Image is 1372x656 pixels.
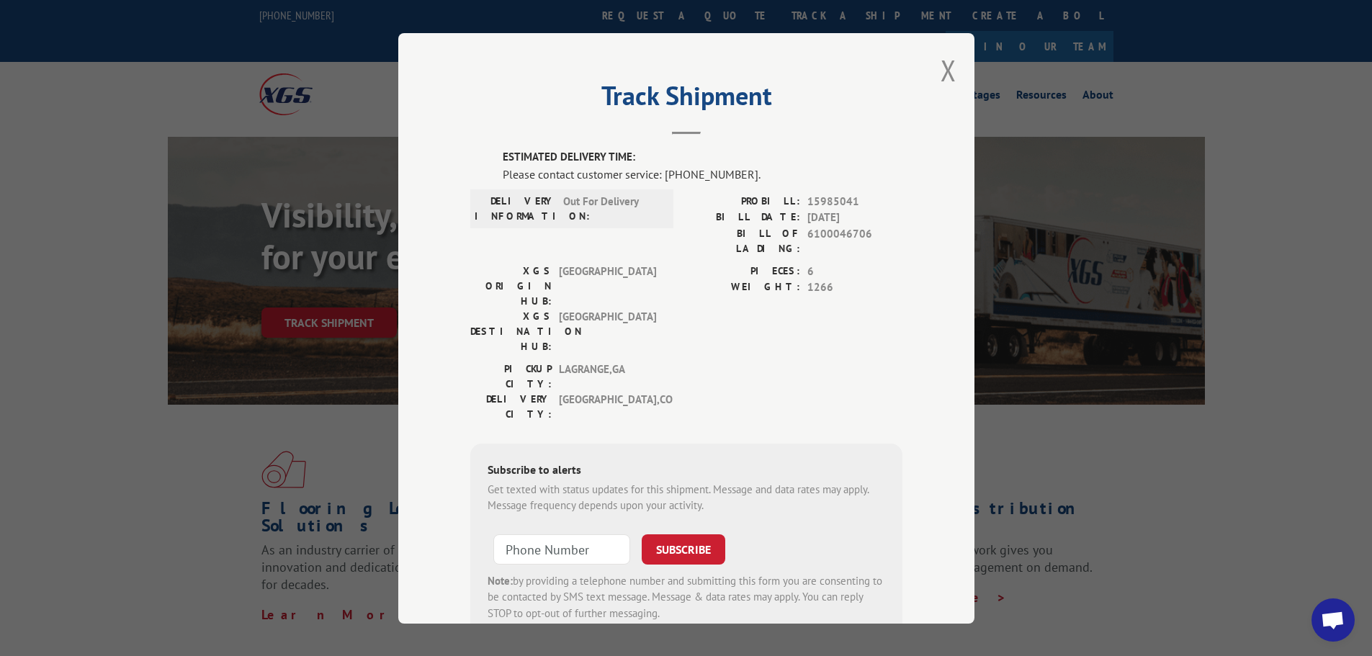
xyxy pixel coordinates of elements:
label: PICKUP CITY: [470,361,552,391]
label: PROBILL: [686,193,800,210]
input: Phone Number [493,534,630,564]
span: LAGRANGE , GA [559,361,656,391]
div: Open chat [1312,598,1355,642]
span: 1266 [807,279,902,296]
span: [DATE] [807,210,902,226]
span: [GEOGRAPHIC_DATA] [559,308,656,354]
label: ESTIMATED DELIVERY TIME: [503,149,902,166]
label: XGS DESTINATION HUB: [470,308,552,354]
div: by providing a telephone number and submitting this form you are consenting to be contacted by SM... [488,572,885,621]
div: Get texted with status updates for this shipment. Message and data rates may apply. Message frequ... [488,481,885,513]
span: 15985041 [807,193,902,210]
label: DELIVERY CITY: [470,391,552,421]
div: Subscribe to alerts [488,460,885,481]
label: PIECES: [686,263,800,279]
label: DELIVERY INFORMATION: [475,193,556,223]
span: [GEOGRAPHIC_DATA] [559,263,656,308]
label: BILL DATE: [686,210,800,226]
button: Close modal [941,51,956,89]
span: Out For Delivery [563,193,660,223]
label: BILL OF LADING: [686,225,800,256]
span: 6 [807,263,902,279]
label: WEIGHT: [686,279,800,296]
div: Please contact customer service: [PHONE_NUMBER]. [503,165,902,182]
label: XGS ORIGIN HUB: [470,263,552,308]
strong: Note: [488,573,513,587]
span: [GEOGRAPHIC_DATA] , CO [559,391,656,421]
h2: Track Shipment [470,86,902,113]
button: SUBSCRIBE [642,534,725,564]
span: 6100046706 [807,225,902,256]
